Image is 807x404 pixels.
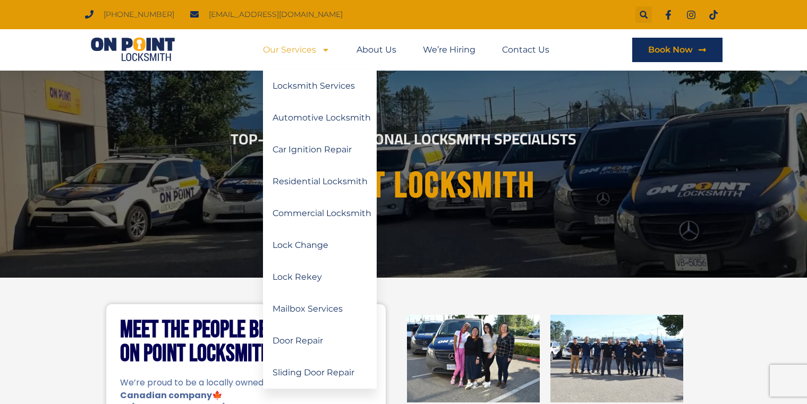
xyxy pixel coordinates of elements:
h2: Meet the People Behind On Point Locksmith [120,318,372,366]
h1: On point Locksmith [117,166,690,206]
span: Book Now [648,46,693,54]
a: Lock Rekey [263,261,377,293]
span: [EMAIL_ADDRESS][DOMAIN_NAME] [206,7,343,22]
a: Automotive Locksmith [263,102,377,134]
h2: Top-Rated Professional Locksmith Specialists [108,132,699,147]
img: On Point Locksmith Port Coquitlam, BC 1 [407,315,540,402]
a: We’re Hiring [423,38,475,62]
a: Sliding Door Repair [263,357,377,389]
a: Car Ignition Repair [263,134,377,166]
a: Lock Change [263,229,377,261]
a: Mailbox Services [263,293,377,325]
span: [PHONE_NUMBER] [101,7,174,22]
a: Commercial Locksmith [263,197,377,229]
p: We’re proud to be a locally owned and operated [120,376,372,389]
strong: Canadian company [120,389,212,401]
a: Door Repair [263,325,377,357]
ul: Our Services [263,70,377,389]
div: Search [635,6,652,23]
img: On Point Locksmith Port Coquitlam, BC 2 [550,315,683,402]
a: Our Services [263,38,330,62]
a: Book Now [632,38,723,62]
a: Contact Us [502,38,549,62]
a: Locksmith Services [263,70,377,102]
a: Residential Locksmith [263,166,377,197]
a: About Us [356,38,396,62]
nav: Menu [263,38,549,62]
